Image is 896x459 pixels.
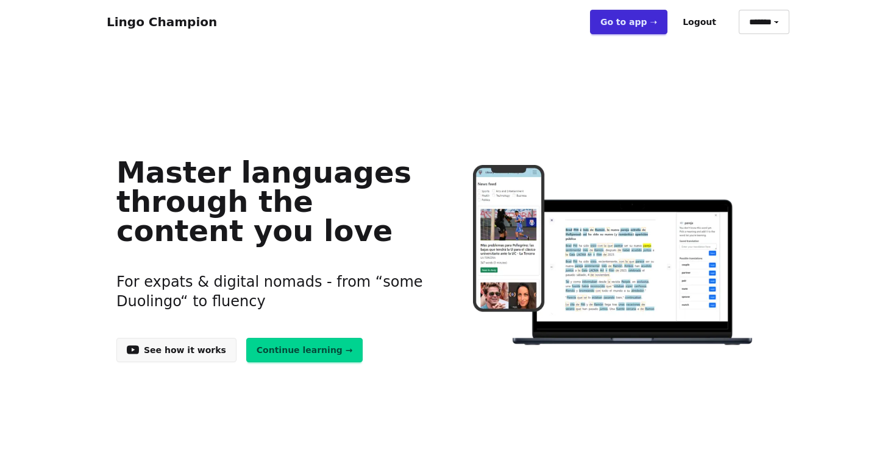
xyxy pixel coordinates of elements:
[116,158,429,245] h1: Master languages through the content you love
[107,15,217,29] a: Lingo Champion
[672,10,727,34] button: Logout
[116,338,236,362] a: See how it works
[449,165,780,347] img: Learn languages online
[116,258,429,326] h3: For expats & digital nomads - from “some Duolingo“ to fluency
[590,10,667,34] a: Go to app ➝
[246,338,363,362] a: Continue learning →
